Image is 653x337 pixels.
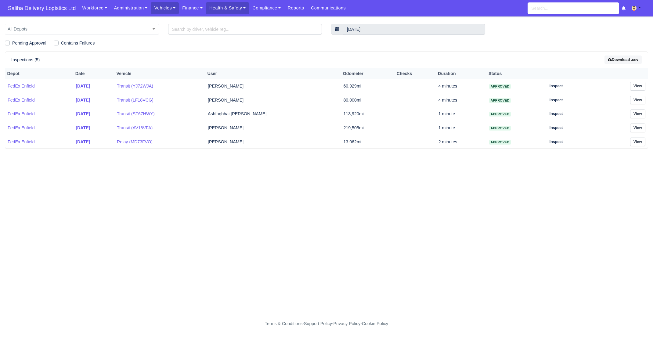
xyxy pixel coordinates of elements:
a: FedEx Enfield [8,97,71,104]
input: Search... [528,2,619,14]
a: [DATE] [76,110,112,117]
a: Inspect [546,96,566,105]
span: approved [489,126,511,131]
td: 4 minutes [436,93,487,107]
a: View [630,138,645,146]
a: Relay (MD73FVO) [117,138,203,145]
a: View [630,124,645,132]
th: Odometer [341,68,395,79]
td: [PERSON_NAME] [205,135,341,149]
th: Date [73,68,114,79]
label: Pending Approval [12,40,46,47]
a: Cookie Policy [362,321,388,326]
a: Reports [284,2,307,14]
a: Communications [308,2,349,14]
a: Administration [110,2,151,14]
a: Transit (YJ72WJA) [117,83,203,90]
strong: [DATE] [76,98,90,102]
a: FedEx Enfield [8,124,71,131]
strong: [DATE] [76,111,90,116]
input: Search by driver, vehicle reg... [168,24,322,35]
a: View [630,109,645,118]
a: FedEx Enfield [8,138,71,145]
a: FedEx Enfield [8,83,71,90]
a: Transit (ST67HWY) [117,110,203,117]
strong: [DATE] [76,139,90,144]
td: [PERSON_NAME] [205,79,341,93]
a: Inspect [546,124,566,132]
th: Status [487,68,544,79]
a: [DATE] [76,138,112,145]
a: Vehicles [151,2,179,14]
span: All Depots [5,24,159,34]
button: Download .csv [604,56,642,64]
th: Duration [436,68,487,79]
a: FedEx Enfield [8,110,71,117]
a: Inspect [546,138,566,146]
a: Workforce [79,2,110,14]
iframe: Chat Widget [622,308,653,337]
td: [PERSON_NAME] [205,121,341,135]
td: 80,000mi [341,93,395,107]
a: Transit (LF18VCG) [117,97,203,104]
span: approved [489,140,511,145]
td: 2 minutes [436,135,487,149]
td: 1 minute [436,107,487,121]
a: [DATE] [76,83,112,90]
strong: [DATE] [76,84,90,88]
td: [PERSON_NAME] [205,93,341,107]
span: approved [489,112,511,117]
a: Health & Safety [206,2,249,14]
span: approved [489,84,511,89]
a: Support Policy [304,321,332,326]
a: Inspect [546,82,566,91]
a: Finance [179,2,206,14]
a: View [630,96,645,105]
span: All Depots [5,25,159,33]
td: Ashfaqbhai [PERSON_NAME] [205,107,341,121]
span: approved [489,98,511,103]
a: Inspect [546,109,566,118]
td: 4 minutes [436,79,487,93]
a: Transit (AV18VFA) [117,124,203,131]
th: Vehicle [114,68,205,79]
td: 60,929mi [341,79,395,93]
a: Privacy Policy [334,321,361,326]
div: - - - [153,320,500,327]
a: Terms & Conditions [265,321,302,326]
strong: [DATE] [76,125,90,130]
a: [DATE] [76,97,112,104]
td: 113,920mi [341,107,395,121]
label: Contains Failures [61,40,95,47]
td: 219,505mi [341,121,395,135]
td: 13,062mi [341,135,395,149]
th: Depot [5,68,73,79]
td: 1 minute [436,121,487,135]
h6: Inspections (5) [11,57,40,63]
th: Checks [395,68,436,79]
a: Compliance [249,2,284,14]
a: View [630,82,645,91]
a: [DATE] [76,124,112,131]
th: User [205,68,341,79]
a: Saliha Delivery Logistics Ltd [5,2,79,14]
